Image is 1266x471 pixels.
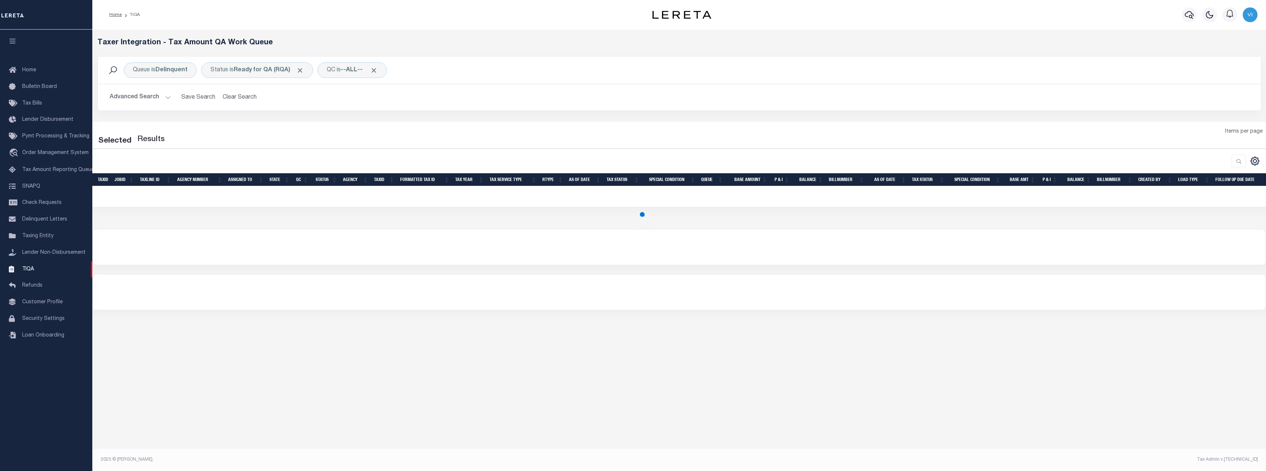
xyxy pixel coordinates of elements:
[1003,173,1038,186] th: Base Amt
[110,90,171,105] button: Advanced Search
[604,173,642,186] th: Tax Status
[177,90,220,105] button: Save Search
[539,173,566,186] th: RType
[642,173,698,186] th: Special Condition
[371,173,397,186] th: TaxID
[95,173,111,186] th: TaxID
[909,173,947,186] th: Tax Status
[111,173,137,186] th: JobID
[201,62,313,78] div: Click to Edit
[22,200,62,205] span: Check Requests
[652,11,711,19] img: logo-dark.svg
[871,173,909,186] th: As Of Date
[220,90,260,105] button: Clear Search
[1060,173,1094,186] th: Balance
[487,173,539,186] th: Tax Service Type
[698,173,726,186] th: Queue
[22,217,67,222] span: Delinquent Letters
[234,67,304,73] b: Ready for QA (RQA)
[770,173,792,186] th: P & I
[340,173,371,186] th: Agency
[22,233,54,239] span: Taxing Entity
[225,173,267,186] th: Assigned To
[826,173,867,186] th: BillNumber
[174,173,225,186] th: Agency Number
[1135,173,1175,186] th: Created By
[137,173,174,186] th: TaxLine ID
[397,173,452,186] th: Formatted Tax ID
[98,135,131,147] div: Selected
[22,316,65,321] span: Security Settings
[155,67,188,73] b: Delinquent
[566,173,604,186] th: As Of Date
[22,266,34,272] span: TIQA
[292,173,311,186] th: QC
[318,62,387,78] div: Click to Edit
[370,66,378,74] span: Click to Remove
[452,173,487,186] th: Tax Year
[22,134,89,139] span: Pymt Processing & Tracking
[1094,173,1135,186] th: BillNumber
[22,184,40,189] span: SNAPQ
[22,167,94,173] span: Tax Amount Reporting Queue
[22,101,42,106] span: Tax Bills
[124,62,197,78] div: Click to Edit
[137,134,165,146] label: Results
[109,13,122,17] a: Home
[22,84,57,89] span: Bulletin Board
[792,173,826,186] th: Balance
[122,11,140,18] li: TIQA
[311,173,340,186] th: Status
[267,173,292,186] th: State
[22,117,73,122] span: Lender Disbursement
[22,250,86,255] span: Lender Non-Disbursement
[726,173,770,186] th: Base amount
[22,150,89,156] span: Order Management System
[97,38,1261,47] h5: Taxer Integration - Tax Amount QA Work Queue
[22,68,36,73] span: Home
[296,66,304,74] span: Click to Remove
[947,173,1003,186] th: Special Condition
[22,283,42,288] span: Refunds
[22,333,64,338] span: Loan Onboarding
[22,300,63,305] span: Customer Profile
[1175,173,1212,186] th: Load Type
[341,67,363,73] b: --ALL--
[1038,173,1060,186] th: P & I
[9,149,21,158] i: travel_explore
[1225,128,1263,136] span: Items per page
[1243,7,1258,22] img: svg+xml;base64,PHN2ZyB4bWxucz0iaHR0cDovL3d3dy53My5vcmcvMjAwMC9zdmciIHBvaW50ZXItZXZlbnRzPSJub25lIi...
